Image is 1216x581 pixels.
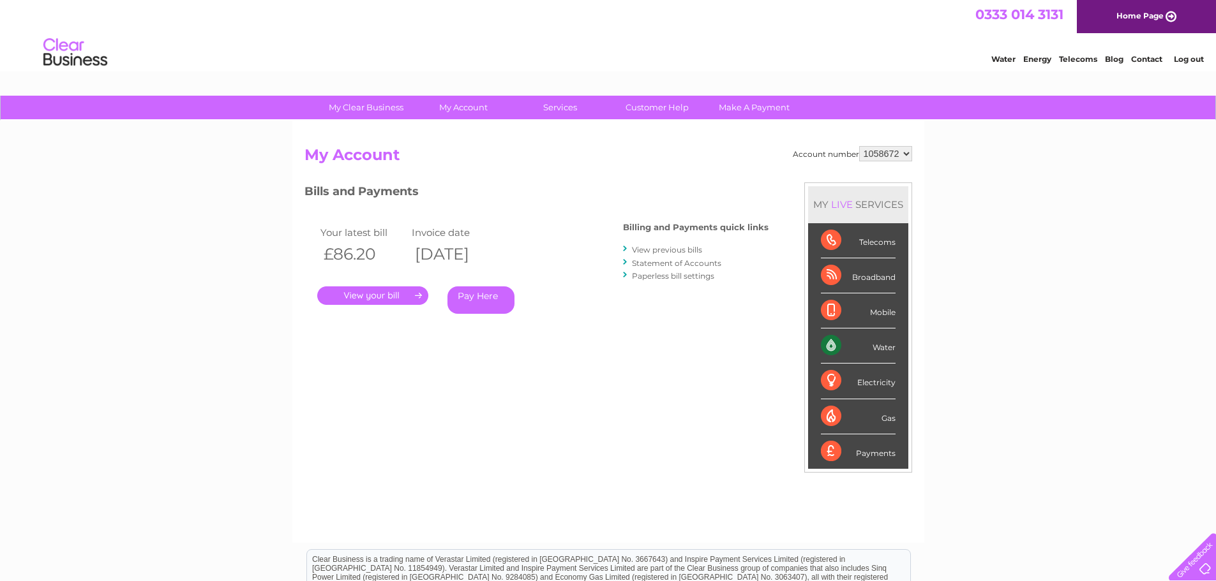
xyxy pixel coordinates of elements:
[991,54,1016,64] a: Water
[409,224,500,241] td: Invoice date
[317,224,409,241] td: Your latest bill
[821,293,896,328] div: Mobile
[821,364,896,399] div: Electricity
[1023,54,1051,64] a: Energy
[409,241,500,267] th: [DATE]
[975,6,1063,22] a: 0333 014 3131
[808,186,908,223] div: MY SERVICES
[313,96,419,119] a: My Clear Business
[1059,54,1097,64] a: Telecoms
[604,96,710,119] a: Customer Help
[821,223,896,258] div: Telecoms
[702,96,807,119] a: Make A Payment
[632,258,721,268] a: Statement of Accounts
[447,286,514,314] a: Pay Here
[1131,54,1162,64] a: Contact
[632,245,702,254] a: View previous bills
[304,146,912,170] h2: My Account
[793,146,912,161] div: Account number
[632,271,714,281] a: Paperless bill settings
[821,328,896,364] div: Water
[623,223,769,232] h4: Billing and Payments quick links
[307,7,910,62] div: Clear Business is a trading name of Verastar Limited (registered in [GEOGRAPHIC_DATA] No. 3667643...
[317,286,428,305] a: .
[1174,54,1204,64] a: Log out
[821,258,896,293] div: Broadband
[507,96,613,119] a: Services
[304,182,769,205] h3: Bills and Payments
[317,241,409,267] th: £86.20
[821,434,896,469] div: Payments
[821,399,896,434] div: Gas
[43,33,108,72] img: logo.png
[1105,54,1123,64] a: Blog
[829,198,855,210] div: LIVE
[410,96,516,119] a: My Account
